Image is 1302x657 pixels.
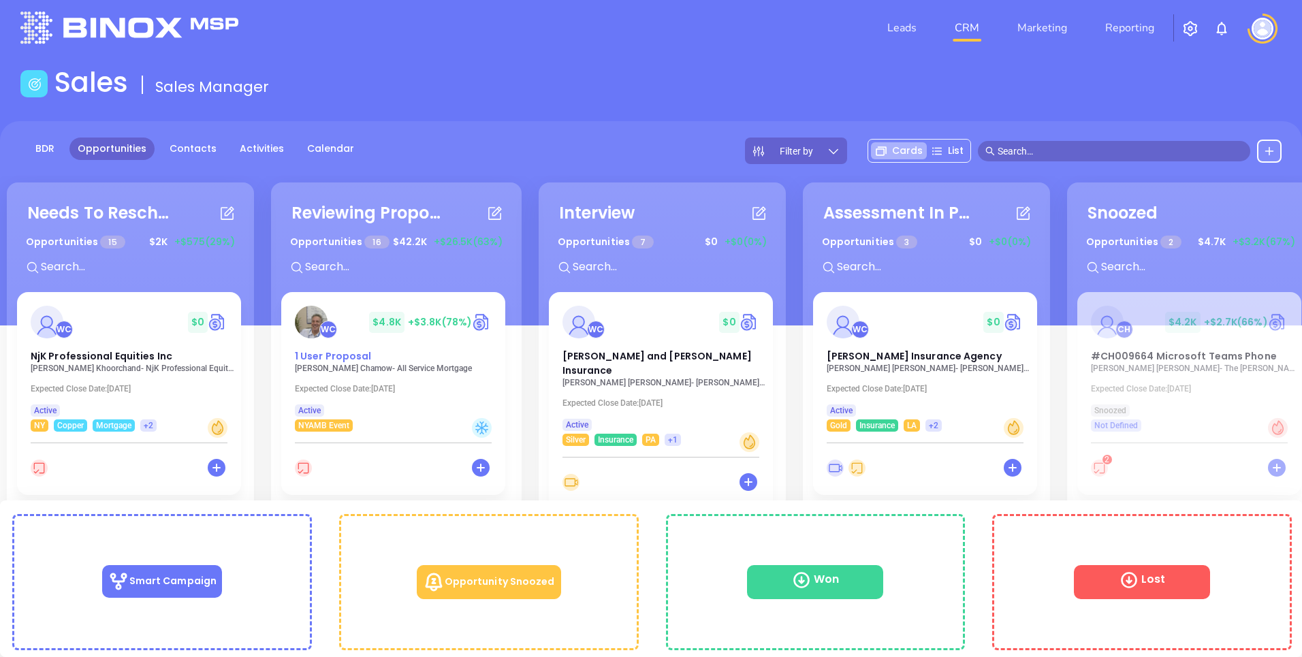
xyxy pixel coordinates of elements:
[1204,315,1268,329] span: +$2.7K (66%)
[295,364,499,373] p: Andy Chamow - All Service Mortgage
[17,193,244,292] div: Needs To RescheduleOpportunities 15$2K+$575(29%)
[1074,565,1210,599] span: Lost
[144,418,153,433] span: +2
[96,418,131,433] span: Mortgage
[161,138,225,160] a: Contacts
[830,418,847,433] span: Gold
[295,306,328,338] img: 1 User Proposal
[719,312,739,333] span: $ 0
[989,235,1031,249] span: +$0 (0%)
[1004,312,1023,332] img: Quote
[1268,312,1288,332] a: Quote
[725,235,767,249] span: +$0 (0%)
[1091,306,1124,338] img: #CH009664 Microsoft Teams Phone
[998,144,1243,159] input: Search…
[155,76,269,97] span: Sales Manager
[232,138,292,160] a: Activities
[188,312,208,333] span: $ 0
[291,201,441,225] div: Reviewing Proposal
[295,384,499,394] p: Expected Close Date: [DATE]
[1165,312,1201,333] span: $ 4.2K
[985,146,995,156] span: search
[566,432,586,447] span: Silver
[434,235,503,249] span: +$26.5K (63%)
[472,312,492,332] img: Quote
[1233,235,1295,249] span: +$3.2K (67%)
[208,418,227,438] div: Warm
[549,193,776,292] div: InterviewOpportunities 7$0+$0(0%)
[1094,418,1138,433] span: Not Defined
[1091,349,1277,363] span: #CH009664 Microsoft Teams Phone
[174,235,235,249] span: +$575 (29%)
[780,146,813,156] span: Filter by
[668,432,678,447] span: +1
[1194,231,1229,253] span: $ 4.7K
[1213,20,1230,37] img: iconNotification
[298,403,321,418] span: Active
[892,144,923,158] span: Cards
[827,364,1031,373] p: Andrea Guillory - Harlan Insurance Agency
[949,14,985,42] a: CRM
[562,349,752,377] span: Drushel and Kolakowski Insurance
[281,193,511,292] div: Reviewing ProposalOpportunities 16$42.2K+$26.5K(63%)
[27,138,63,160] a: BDR
[1102,455,1112,464] sup: 2
[304,258,508,276] input: Search...
[298,418,349,433] span: NYAMB Event
[57,418,84,433] span: Copper
[319,321,337,338] div: Walter Contreras
[31,306,63,338] img: NjK Professional Equities Inc
[1012,14,1073,42] a: Marketing
[562,306,595,338] img: Drushel and Kolakowski Insurance
[17,292,241,432] a: profileWalter Contreras$0Circle dollarNjK Professional Equities Inc[PERSON_NAME] Khoorchand- NjK ...
[1100,14,1160,42] a: Reporting
[54,66,128,99] h1: Sales
[281,292,511,502] div: profileWalter Contreras$4.8K+$3.8K(78%)Circle dollar1 User Proposal[PERSON_NAME] Chamow- All Serv...
[813,292,1037,432] a: profileWalter Contreras$0Circle dollar[PERSON_NAME] Insurance Agency[PERSON_NAME] [PERSON_NAME]- ...
[882,14,922,42] a: Leads
[559,201,635,225] div: Interview
[472,418,492,438] div: Cold
[929,418,938,433] span: +2
[740,312,759,332] img: Quote
[948,144,964,158] span: List
[26,229,125,255] p: Opportunities
[587,321,605,338] div: Walter Contreras
[558,229,654,255] p: Opportunities
[827,306,859,338] img: Harlan Insurance Agency
[827,349,1002,363] span: Harlan Insurance Agency
[1091,384,1295,394] p: Expected Close Date: [DATE]
[290,229,390,255] p: Opportunities
[1160,236,1181,249] span: 2
[549,292,773,446] a: profileWalter Contreras$0Circle dollar[PERSON_NAME] and [PERSON_NAME] Insurance[PERSON_NAME] [PER...
[27,201,177,225] div: Needs To Reschedule
[31,384,235,394] p: Expected Close Date: [DATE]
[859,418,895,433] span: Insurance
[1077,292,1301,432] a: profileCarla Humber$4.2K+$2.7K(66%)Circle dollar#CH009664 Microsoft Teams Phone[PERSON_NAME] [PER...
[34,418,45,433] span: NY
[740,432,759,452] div: Warm
[598,432,633,447] span: Insurance
[417,565,561,599] p: Opportunity Snoozed
[20,12,238,44] img: logo
[390,231,430,253] span: $ 42.2K
[632,236,654,249] span: 7
[1086,229,1182,255] p: Opportunities
[813,292,1040,502] div: profileWalter Contreras$0Circle dollar[PERSON_NAME] Insurance Agency[PERSON_NAME] [PERSON_NAME]- ...
[1115,321,1133,338] div: Carla Humber
[364,236,389,249] span: 16
[55,321,73,338] div: Walter Contreras
[983,312,1003,333] span: $ 0
[830,403,853,418] span: Active
[69,138,155,160] a: Opportunities
[562,378,767,387] p: Sean Coleman - Drushel and Kolakowski Insurance
[208,312,227,332] img: Quote
[747,565,883,599] span: Won
[34,403,57,418] span: Active
[549,292,776,516] div: profileWalter Contreras$0Circle dollar[PERSON_NAME] and [PERSON_NAME] Insurance[PERSON_NAME] [PER...
[813,193,1040,292] div: Assessment In ProgressOpportunities 3$0+$0(0%)
[646,432,656,447] span: PA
